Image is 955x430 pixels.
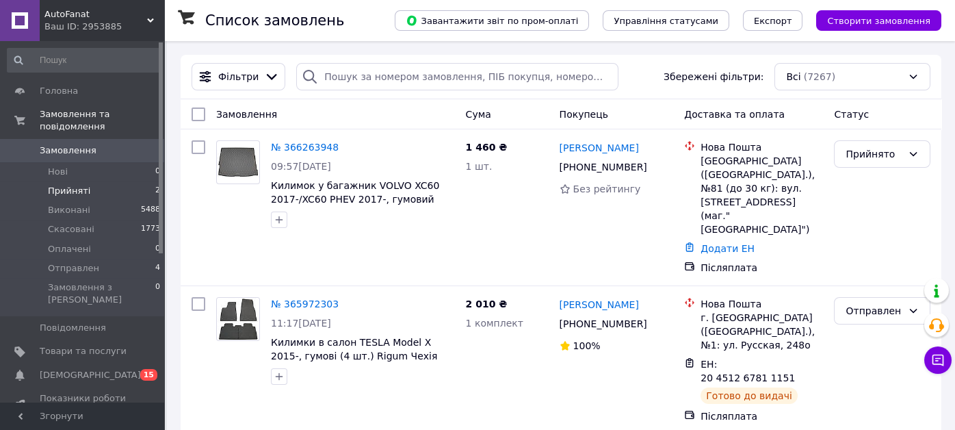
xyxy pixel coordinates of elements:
[40,369,141,381] span: [DEMOGRAPHIC_DATA]
[141,223,160,236] span: 1773
[271,142,339,153] a: № 366263948
[140,369,157,381] span: 15
[217,147,259,178] img: Фото товару
[834,109,869,120] span: Статус
[44,8,147,21] span: AutoFanat
[701,297,823,311] div: Нова Пошта
[216,140,260,184] a: Фото товару
[48,204,90,216] span: Виконані
[218,298,258,340] img: Фото товару
[466,142,508,153] span: 1 460 ₴
[271,337,437,375] a: Килимки в салон TESLA Model X 2015-, гумові (4 шт.) Rigum Чехія (905366)
[48,185,90,197] span: Прийняті
[701,359,795,383] span: ЕН: 20 4512 6781 1151
[827,16,930,26] span: Створити замовлення
[40,108,164,133] span: Замовлення та повідомлення
[216,297,260,341] a: Фото товару
[40,85,78,97] span: Головна
[218,70,259,84] span: Фільтри
[155,281,160,306] span: 0
[155,185,160,197] span: 2
[205,12,344,29] h1: Список замовлень
[603,10,729,31] button: Управління статусами
[141,204,160,216] span: 5488
[296,63,618,90] input: Пошук за номером замовлення, ПІБ покупця, номером телефону, Email, номером накладної
[48,166,68,178] span: Нові
[664,70,763,84] span: Збережені фільтри:
[560,109,608,120] span: Покупець
[557,314,650,333] div: [PHONE_NUMBER]
[924,346,952,374] button: Чат з покупцем
[701,311,823,352] div: г. [GEOGRAPHIC_DATA] ([GEOGRAPHIC_DATA].), №1: ул. Русская, 248о
[40,322,106,334] span: Повідомлення
[216,109,277,120] span: Замовлення
[466,318,523,329] span: 1 комплект
[48,281,155,306] span: Замовлення з [PERSON_NAME]
[271,161,331,172] span: 09:57[DATE]
[466,299,508,309] span: 2 010 ₴
[406,14,578,27] span: Завантажити звіт по пром-оплаті
[573,340,601,351] span: 100%
[573,184,641,194] span: Без рейтингу
[684,109,785,120] span: Доставка та оплата
[271,318,331,329] span: 11:17[DATE]
[701,388,798,404] div: Готово до видачі
[40,392,127,417] span: Показники роботи компанії
[701,140,823,154] div: Нова Пошта
[48,262,99,275] span: Отправлен
[701,243,755,254] a: Додати ЕН
[7,48,161,73] input: Пошук
[701,261,823,275] div: Післяплата
[804,71,836,82] span: (7267)
[48,223,94,236] span: Скасовані
[271,180,439,218] a: Килимок у багажник VOLVO XC60 2017-/XC60 PHEV 2017-, гумовий Rigum Чехія (438017)
[48,243,91,255] span: Оплачені
[701,154,823,236] div: [GEOGRAPHIC_DATA] ([GEOGRAPHIC_DATA].), №81 (до 30 кг): вул. [STREET_ADDRESS] (маг."[GEOGRAPHIC_D...
[743,10,803,31] button: Експорт
[560,141,639,155] a: [PERSON_NAME]
[701,409,823,423] div: Післяплата
[40,144,96,157] span: Замовлення
[271,299,339,309] a: № 365972303
[155,166,160,178] span: 0
[466,109,491,120] span: Cума
[395,10,589,31] button: Завантажити звіт по пром-оплаті
[846,147,902,162] div: Прийнято
[614,16,718,26] span: Управління статусами
[155,243,160,255] span: 0
[846,303,902,318] div: Отправлен
[754,16,792,26] span: Експорт
[786,70,800,84] span: Всі
[44,21,164,33] div: Ваш ID: 2953885
[557,157,650,177] div: [PHONE_NUMBER]
[466,161,493,172] span: 1 шт.
[155,262,160,275] span: 4
[802,14,941,25] a: Створити замовлення
[560,298,639,312] a: [PERSON_NAME]
[816,10,941,31] button: Створити замовлення
[40,345,127,357] span: Товари та послуги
